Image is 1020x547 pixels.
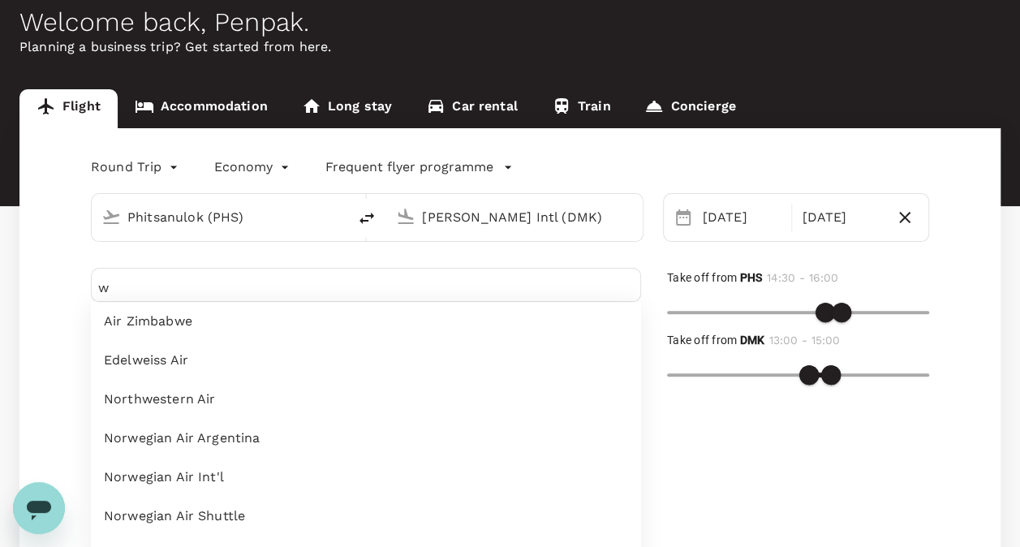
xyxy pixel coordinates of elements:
div: Norwegian Air Int'l [91,458,641,497]
span: Take off from [667,271,762,284]
span: Norwegian Air Int'l [104,467,628,487]
b: PHS [740,271,763,284]
span: Edelweiss Air [104,351,628,370]
p: Frequent flyer programme [325,157,493,177]
input: Depart from [127,205,313,230]
span: Norwegian Air Shuttle [104,506,628,526]
div: Norwegian Air Argentina [91,419,641,458]
div: Norwegian Air Shuttle [91,497,641,536]
a: Concierge [627,89,752,128]
a: Long stay [285,89,409,128]
div: Welcome back , Penpak . [19,7,1001,37]
a: Accommodation [118,89,285,128]
div: [DATE] [795,201,888,234]
div: Round Trip [91,154,182,180]
span: Take off from [667,334,764,347]
div: Northwestern Air [91,380,641,419]
iframe: Button to launch messaging window [13,482,65,534]
button: Open [631,215,635,218]
span: Northwestern Air [104,390,628,409]
span: Norwegian Air Argentina [104,429,628,448]
div: Economy [214,154,293,180]
b: DMK [740,334,765,347]
div: Air Zimbabwe [91,302,641,341]
span: 14:30 - 16:00 [766,271,837,284]
button: Frequent flyer programme [325,157,513,177]
p: Planning a business trip? Get started from here. [19,37,1001,57]
a: Train [535,89,628,128]
span: Air Zimbabwe [104,312,628,331]
a: Flight [19,89,118,128]
div: Edelweiss Air [91,341,641,380]
span: 13:00 - 15:00 [768,334,839,347]
button: Open [336,215,339,218]
div: [DATE] [696,201,789,234]
a: Car rental [409,89,535,128]
button: delete [347,199,386,238]
input: Going to [422,205,608,230]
